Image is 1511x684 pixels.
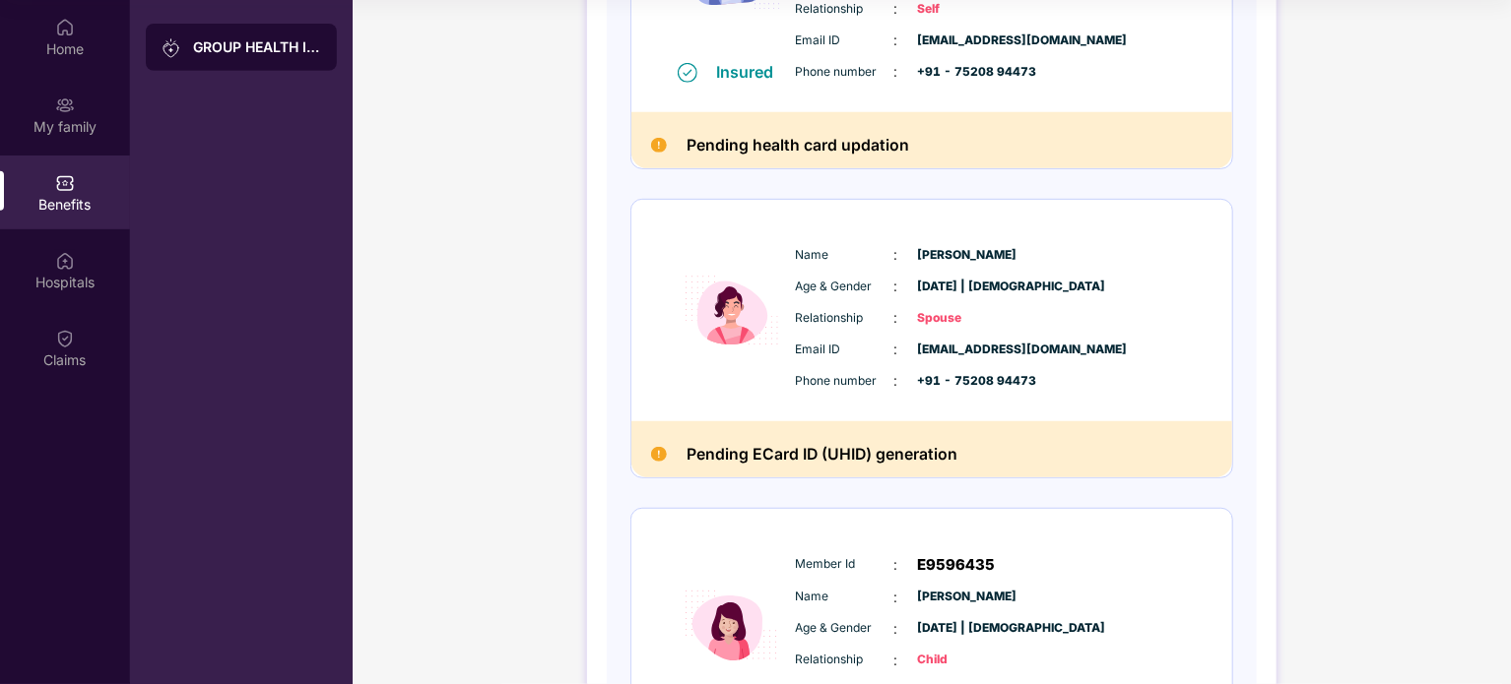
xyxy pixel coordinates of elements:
span: : [894,554,898,576]
span: : [894,276,898,297]
img: icon [673,223,791,398]
span: Child [918,651,1017,669]
span: Name [796,588,894,606]
span: : [894,307,898,329]
span: : [894,618,898,640]
span: : [894,650,898,671]
img: svg+xml;base64,PHN2ZyB3aWR0aD0iMjAiIGhlaWdodD0iMjAiIHZpZXdCb3g9IjAgMCAyMCAyMCIgZmlsbD0ibm9uZSIgeG... [55,95,75,115]
h2: Pending health card updation [687,132,909,158]
span: : [894,370,898,392]
span: Relationship [796,309,894,328]
img: svg+xml;base64,PHN2ZyBpZD0iSG9tZSIgeG1sbnM9Imh0dHA6Ly93d3cudzMub3JnLzIwMDAvc3ZnIiB3aWR0aD0iMjAiIG... [55,18,75,37]
span: Phone number [796,372,894,391]
img: svg+xml;base64,PHN2ZyBpZD0iSG9zcGl0YWxzIiB4bWxucz0iaHR0cDovL3d3dy53My5vcmcvMjAwMC9zdmciIHdpZHRoPS... [55,251,75,271]
span: [PERSON_NAME] [918,588,1017,606]
h2: Pending ECard ID (UHID) generation [687,441,957,467]
span: : [894,339,898,360]
span: : [894,30,898,51]
div: Insured [717,62,786,82]
span: [PERSON_NAME] [918,246,1017,265]
span: Member Id [796,555,894,574]
span: Spouse [918,309,1017,328]
img: svg+xml;base64,PHN2ZyB3aWR0aD0iMjAiIGhlaWdodD0iMjAiIHZpZXdCb3g9IjAgMCAyMCAyMCIgZmlsbD0ibm9uZSIgeG... [162,38,181,58]
span: [DATE] | [DEMOGRAPHIC_DATA] [918,619,1017,638]
span: [DATE] | [DEMOGRAPHIC_DATA] [918,278,1017,296]
span: : [894,61,898,83]
span: Relationship [796,651,894,669]
span: +91 - 75208 94473 [918,372,1017,391]
div: GROUP HEALTH INSURANCE [193,37,321,57]
span: Age & Gender [796,619,894,638]
span: E9596435 [918,553,996,577]
span: +91 - 75208 94473 [918,63,1017,82]
img: svg+xml;base64,PHN2ZyBpZD0iQ2xhaW0iIHhtbG5zPSJodHRwOi8vd3d3LnczLm9yZy8yMDAwL3N2ZyIgd2lkdGg9IjIwIi... [55,329,75,348]
span: : [894,244,898,266]
span: Age & Gender [796,278,894,296]
img: svg+xml;base64,PHN2ZyBpZD0iQmVuZWZpdHMiIHhtbG5zPSJodHRwOi8vd3d3LnczLm9yZy8yMDAwL3N2ZyIgd2lkdGg9Ij... [55,173,75,193]
span: Email ID [796,341,894,359]
span: : [894,587,898,608]
span: [EMAIL_ADDRESS][DOMAIN_NAME] [918,341,1017,359]
span: Email ID [796,31,894,50]
span: Name [796,246,894,265]
img: Pending [651,138,667,154]
img: Pending [651,447,667,463]
span: [EMAIL_ADDRESS][DOMAIN_NAME] [918,31,1017,50]
img: svg+xml;base64,PHN2ZyB4bWxucz0iaHR0cDovL3d3dy53My5vcmcvMjAwMC9zdmciIHdpZHRoPSIxNiIgaGVpZ2h0PSIxNi... [678,63,697,83]
span: Phone number [796,63,894,82]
